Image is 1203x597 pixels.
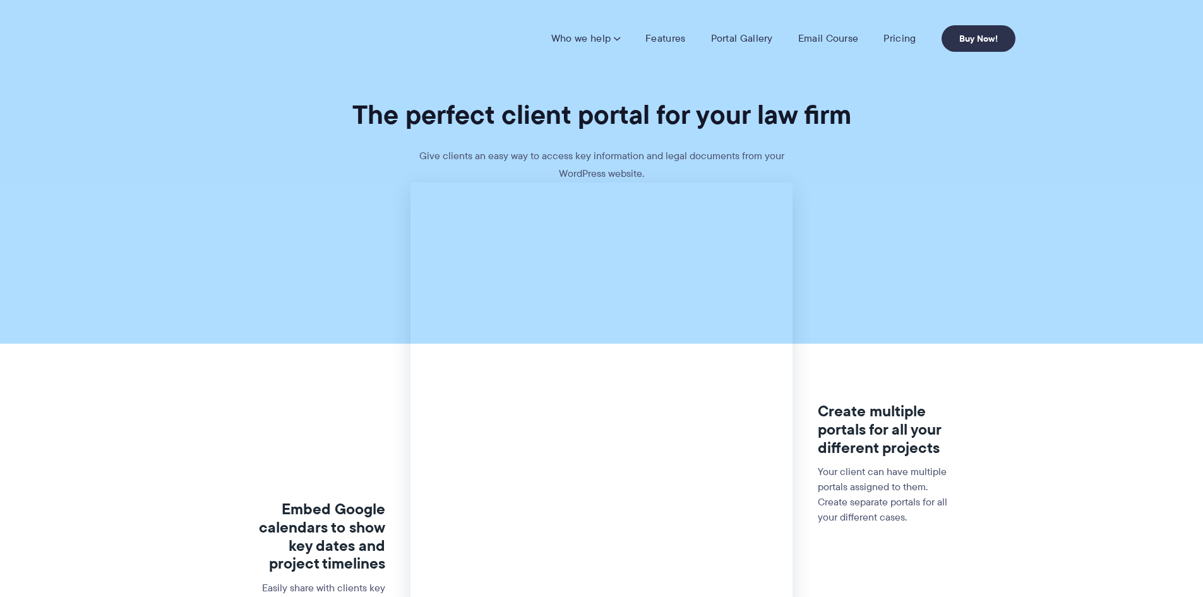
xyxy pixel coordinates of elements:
a: Email Course [798,32,859,45]
a: Buy Now! [942,25,1015,52]
a: Portal Gallery [711,32,773,45]
h3: Embed Google calendars to show key dates and project timelines [247,500,385,573]
a: Who we help [551,32,620,45]
a: Pricing [883,32,916,45]
a: Features [645,32,685,45]
h3: Create multiple portals for all your different projects [818,402,956,457]
p: Your client can have multiple portals assigned to them. Create separate portals for all your diff... [818,464,956,525]
p: Give clients an easy way to access key information and legal documents from your WordPress website. [412,147,791,183]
